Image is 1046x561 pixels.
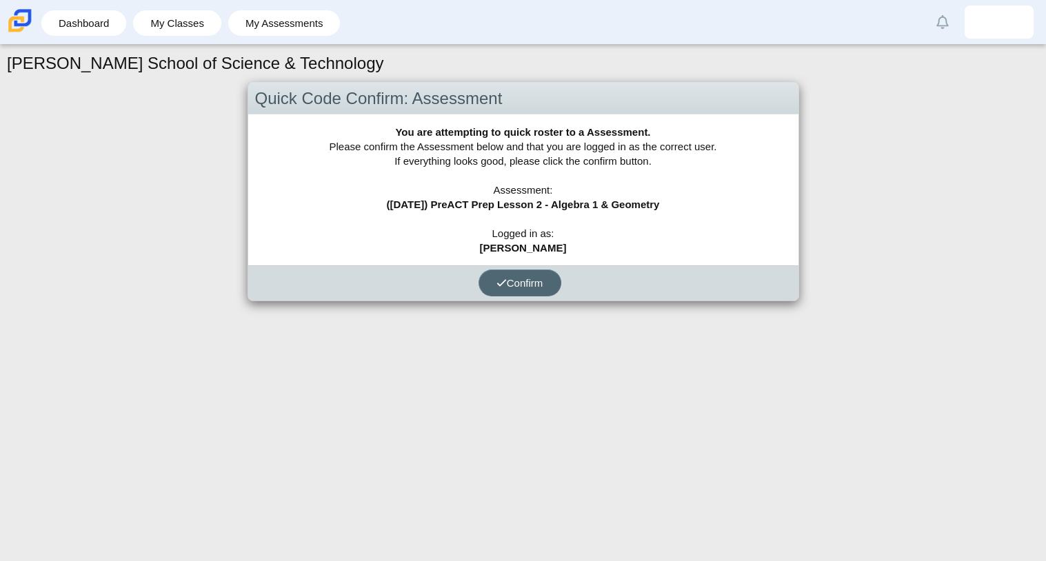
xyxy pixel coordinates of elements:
[6,6,34,35] img: Carmen School of Science & Technology
[496,277,543,289] span: Confirm
[48,10,119,36] a: Dashboard
[6,25,34,37] a: Carmen School of Science & Technology
[235,10,334,36] a: My Assessments
[479,269,561,296] button: Confirm
[140,10,214,36] a: My Classes
[927,7,958,37] a: Alerts
[7,52,384,75] h1: [PERSON_NAME] School of Science & Technology
[387,198,660,210] b: ([DATE]) PreACT Prep Lesson 2 - Algebra 1 & Geometry
[480,242,567,254] b: [PERSON_NAME]
[248,83,798,115] div: Quick Code Confirm: Assessment
[395,126,650,138] b: You are attempting to quick roster to a Assessment.
[965,6,1034,39] a: logan.calhoun-john.J4SMdH
[988,11,1010,33] img: logan.calhoun-john.J4SMdH
[248,114,798,265] div: Please confirm the Assessment below and that you are logged in as the correct user. If everything...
